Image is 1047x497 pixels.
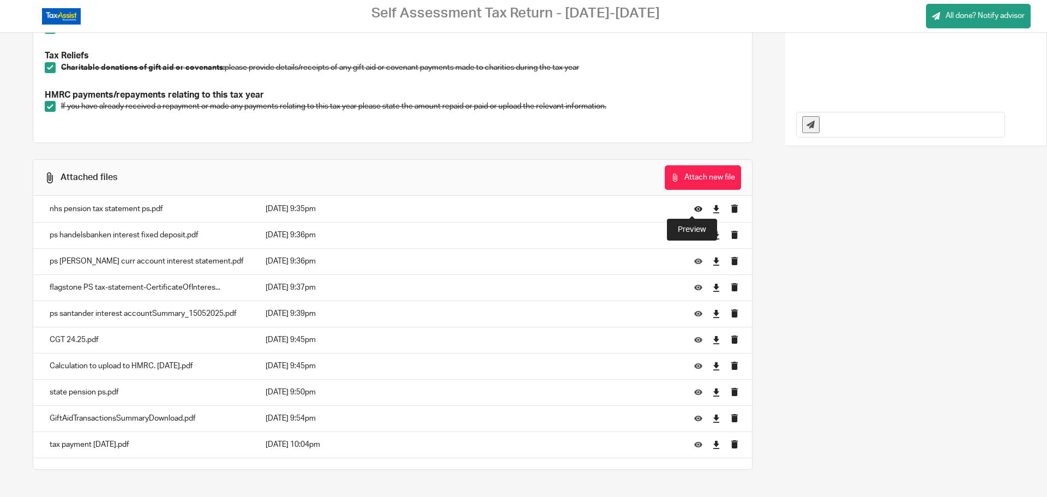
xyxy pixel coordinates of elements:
h2: Self Assessment Tax Return - [DATE]-[DATE] [371,5,660,22]
p: flagstone PS tax-statement-CertificateOfInteres... [50,282,244,293]
a: Download [712,439,720,450]
a: Download [712,256,720,267]
p: If you have already received a repayment or made any payments relating to this tax year please st... [61,101,741,112]
p: state pension ps.pdf [50,387,244,398]
p: Calculation to upload to HMRC. [DATE].pdf [50,361,244,372]
p: [DATE] 9:54pm [266,413,678,424]
p: tax payment [DATE].pdf [50,439,244,450]
p: ps handelsbanken interest fixed deposit.pdf [50,230,244,241]
p: [DATE] 9:45pm [266,361,678,372]
a: All done? Notify advisor [926,4,1031,28]
p: [DATE] 9:39pm [266,308,678,319]
a: Download [712,334,720,345]
button: Attach new file [665,165,741,190]
p: [DATE] 9:45pm [266,334,678,345]
a: Download [712,230,720,241]
strong: Tax Reliefs [45,51,89,60]
a: Download [712,308,720,319]
p: [DATE] 9:50pm [266,387,678,398]
a: Download [712,203,720,214]
p: [DATE] 10:04pm [266,439,678,450]
a: Download [712,413,720,424]
img: Logo_TaxAssistAccountants_FullColour_RGB.png [42,8,81,25]
p: CGT 24.25.pdf [50,334,244,345]
p: ps santander interest accountSummary_15052025.pdf [50,308,244,319]
p: GiftAidTransactionsSummaryDownload.pdf [50,413,244,424]
p: nhs pension tax statement ps.pdf [50,203,244,214]
p: [DATE] 9:36pm [266,230,678,241]
p: [DATE] 9:35pm [266,203,678,214]
span: All done? Notify advisor [946,10,1025,21]
strong: HMRC payments/repayments relating to this tax year [45,91,264,99]
a: Download [712,387,720,398]
p: ps [PERSON_NAME] curr account interest statement.pdf [50,256,244,267]
p: [DATE] 9:37pm [266,282,678,293]
p: [DATE] 9:36pm [266,256,678,267]
a: Download [712,361,720,372]
strong: Charitable donations of gift aid or covenants: [61,64,225,71]
a: Download [712,282,720,293]
p: please provide details/receipts of any gift aid or covenant payments made to charities during the... [61,62,741,73]
div: Attached files [61,172,117,183]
